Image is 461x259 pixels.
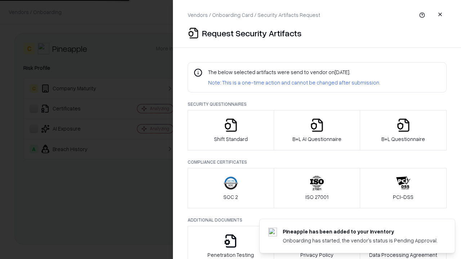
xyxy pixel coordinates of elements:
button: B+L AI Questionnaire [274,110,361,150]
p: Privacy Policy [300,251,334,259]
p: Vendors / Onboarding Card / Security Artifacts Request [188,11,320,19]
p: Security Questionnaires [188,101,447,107]
button: SOC 2 [188,168,274,208]
p: Shift Standard [214,135,248,143]
div: Onboarding has started, the vendor's status is Pending Approval. [283,237,438,244]
p: ISO 27001 [305,193,328,201]
p: PCI-DSS [393,193,413,201]
button: PCI-DSS [360,168,447,208]
p: SOC 2 [223,193,238,201]
p: B+L AI Questionnaire [292,135,341,143]
p: B+L Questionnaire [381,135,425,143]
p: Request Security Artifacts [202,27,301,39]
p: Penetration Testing [207,251,254,259]
button: Shift Standard [188,110,274,150]
button: B+L Questionnaire [360,110,447,150]
button: ISO 27001 [274,168,361,208]
img: pineappleenergy.com [268,228,277,236]
p: Note: This is a one-time action and cannot be changed after submission. [208,79,380,86]
p: The below selected artifacts were send to vendor on [DATE] . [208,68,380,76]
div: Pineapple has been added to your inventory [283,228,438,235]
p: Additional Documents [188,217,447,223]
p: Compliance Certificates [188,159,447,165]
p: Data Processing Agreement [369,251,437,259]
